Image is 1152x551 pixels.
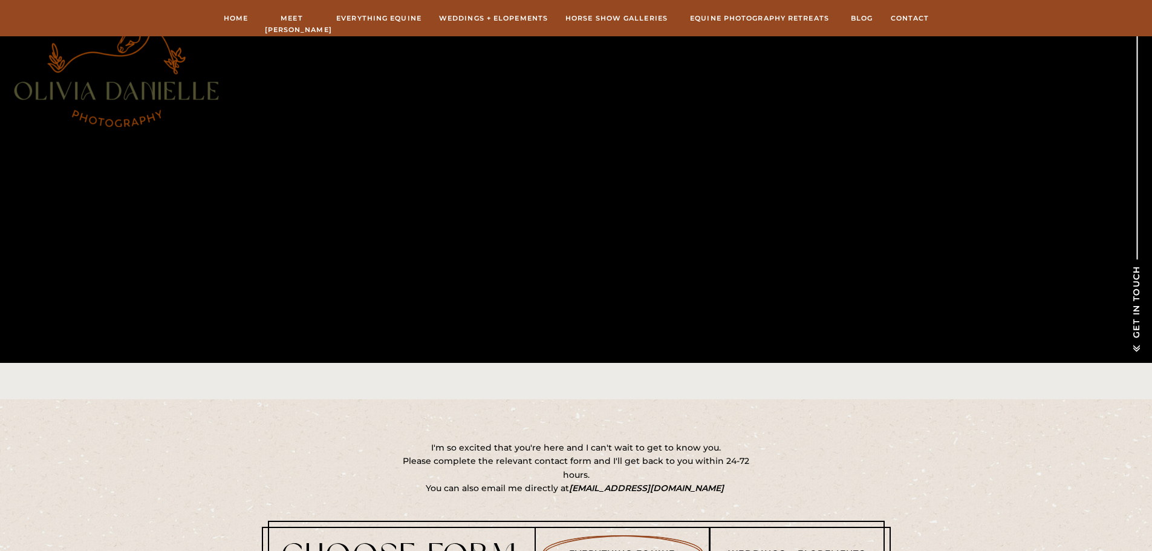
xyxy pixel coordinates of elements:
[335,13,423,24] a: Everything Equine
[890,13,930,24] a: Contact
[569,483,724,494] i: [EMAIL_ADDRESS][DOMAIN_NAME]
[265,13,319,24] a: Meet [PERSON_NAME]
[390,441,763,482] p: I'm so excited that you're here and I can't wait to get to know you. Please complete the relevant...
[850,13,874,24] a: Blog
[564,13,670,24] a: hORSE sHOW gALLERIES
[1129,262,1143,338] h1: Get In Touch
[686,13,834,24] a: Equine Photography Retreats
[223,13,249,24] a: Home
[439,13,548,24] a: Weddings + Elopements
[390,441,763,482] a: I'm so excited that you're here and I can't wait to get to know you.Please complete the relevant ...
